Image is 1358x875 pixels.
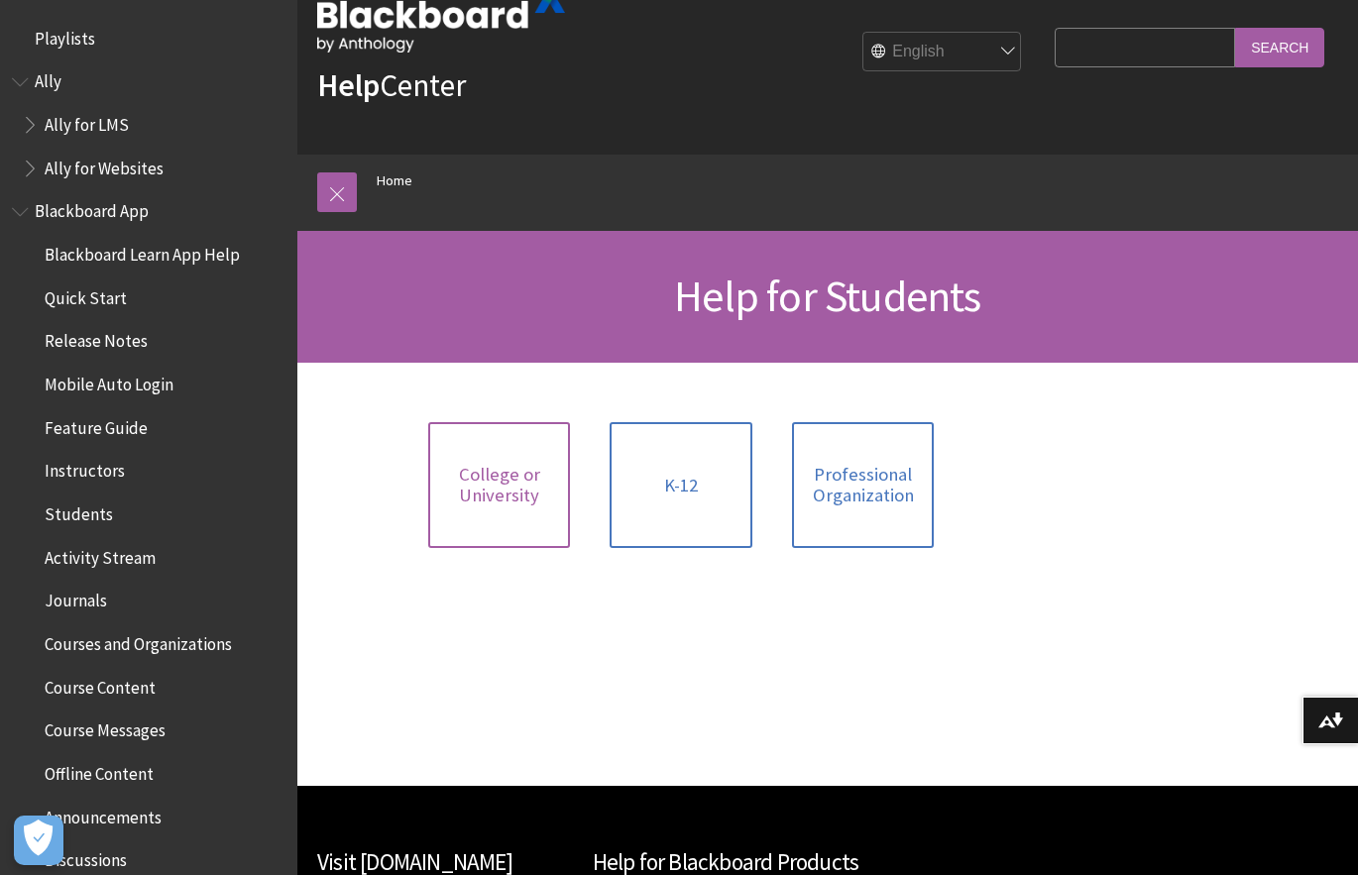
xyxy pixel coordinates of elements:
[14,816,63,865] button: Open Preferences
[45,281,127,308] span: Quick Start
[45,714,166,741] span: Course Messages
[863,33,1022,72] select: Site Language Selector
[35,65,61,92] span: Ally
[317,65,466,105] a: HelpCenter
[45,801,162,827] span: Announcements
[1235,28,1324,66] input: Search
[45,627,232,654] span: Courses and Organizations
[804,464,923,506] span: Professional Organization
[428,422,571,548] a: College or University
[674,269,980,323] span: Help for Students
[45,152,164,178] span: Ally for Websites
[440,464,559,506] span: College or University
[45,585,107,611] span: Journals
[377,168,412,193] a: Home
[35,195,149,222] span: Blackboard App
[45,368,173,394] span: Mobile Auto Login
[12,65,285,185] nav: Book outline for Anthology Ally Help
[12,22,285,55] nav: Book outline for Playlists
[664,475,698,496] span: K-12
[45,238,240,265] span: Blackboard Learn App Help
[45,411,148,438] span: Feature Guide
[792,422,935,548] a: Professional Organization
[35,22,95,49] span: Playlists
[45,497,113,524] span: Students
[45,541,156,568] span: Activity Stream
[45,325,148,352] span: Release Notes
[45,455,125,482] span: Instructors
[45,757,154,784] span: Offline Content
[610,422,752,548] a: K-12
[45,108,129,135] span: Ally for LMS
[45,843,127,870] span: Discussions
[45,671,156,698] span: Course Content
[317,65,380,105] strong: Help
